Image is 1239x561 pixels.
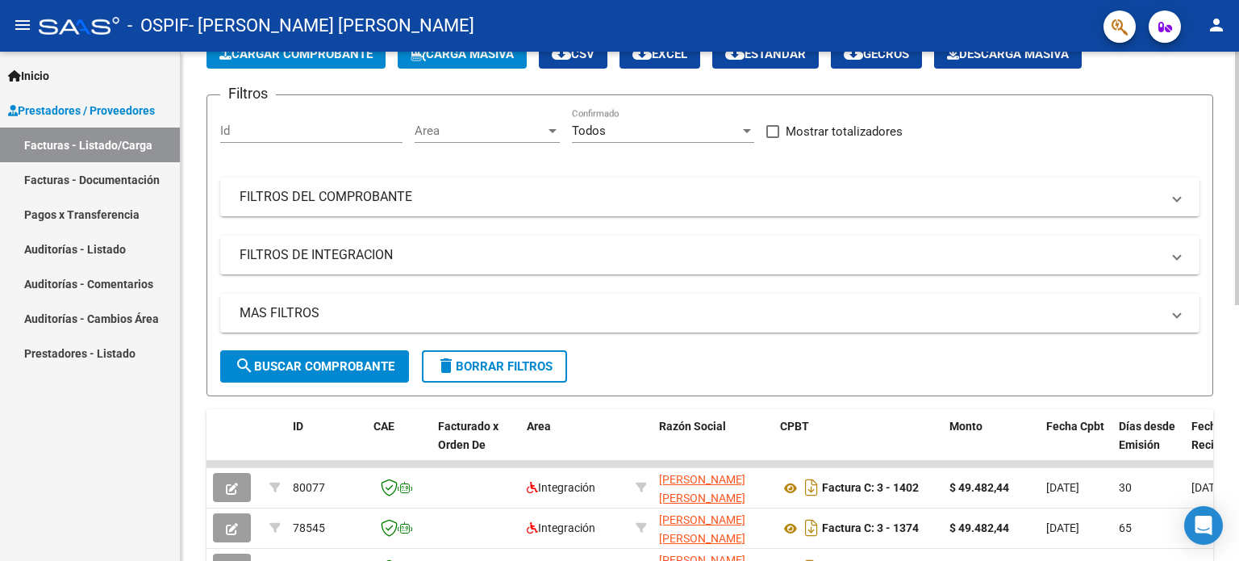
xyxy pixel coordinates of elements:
[240,188,1161,206] mat-panel-title: FILTROS DEL COMPROBANTE
[632,44,652,63] mat-icon: cloud_download
[293,521,325,534] span: 78545
[1191,481,1224,494] span: [DATE]
[8,102,155,119] span: Prestadores / Proveedores
[206,40,386,69] button: Cargar Comprobante
[822,482,919,495] strong: Factura C: 3 - 1402
[1119,481,1132,494] span: 30
[1046,481,1079,494] span: [DATE]
[1184,506,1223,545] div: Open Intercom Messenger
[398,40,527,69] button: Carga Masiva
[831,40,922,69] button: Gecros
[432,409,520,480] datatable-header-cell: Facturado x Orden De
[411,47,514,61] span: Carga Masiva
[572,124,606,138] span: Todos
[659,471,767,504] div: 27264981382
[240,246,1161,264] mat-panel-title: FILTROS DE INTEGRACION
[293,420,303,433] span: ID
[619,40,700,69] button: EXCEL
[220,178,1199,216] mat-expansion-panel-header: FILTROS DEL COMPROBANTE
[527,521,595,534] span: Integración
[189,8,474,44] span: - [PERSON_NAME] [PERSON_NAME]
[949,521,1009,534] strong: $ 49.482,44
[1040,409,1112,480] datatable-header-cell: Fecha Cpbt
[552,47,594,61] span: CSV
[415,124,545,138] span: Area
[293,481,325,494] span: 80077
[844,47,909,61] span: Gecros
[659,511,767,545] div: 27264981382
[13,15,32,35] mat-icon: menu
[422,350,567,383] button: Borrar Filtros
[949,481,1009,494] strong: $ 49.482,44
[1207,15,1226,35] mat-icon: person
[235,359,394,374] span: Buscar Comprobante
[844,44,863,63] mat-icon: cloud_download
[943,409,1040,480] datatable-header-cell: Monto
[220,294,1199,333] mat-expansion-panel-header: MAS FILTROS
[659,513,745,545] span: [PERSON_NAME] [PERSON_NAME]
[373,420,394,433] span: CAE
[934,40,1082,69] button: Descarga Masiva
[436,359,553,374] span: Borrar Filtros
[1046,521,1079,534] span: [DATE]
[235,356,254,375] mat-icon: search
[220,236,1199,274] mat-expansion-panel-header: FILTROS DE INTEGRACION
[286,409,367,480] datatable-header-cell: ID
[1191,420,1237,451] span: Fecha Recibido
[947,47,1069,61] span: Descarga Masiva
[367,409,432,480] datatable-header-cell: CAE
[1046,420,1104,433] span: Fecha Cpbt
[801,475,822,500] i: Descargar documento
[219,47,373,61] span: Cargar Comprobante
[949,420,982,433] span: Monto
[8,67,49,85] span: Inicio
[220,82,276,105] h3: Filtros
[780,420,809,433] span: CPBT
[659,420,726,433] span: Razón Social
[220,350,409,383] button: Buscar Comprobante
[1119,420,1175,451] span: Días desde Emisión
[822,522,919,535] strong: Factura C: 3 - 1374
[801,515,822,541] i: Descargar documento
[240,304,1161,322] mat-panel-title: MAS FILTROS
[539,40,607,69] button: CSV
[127,8,189,44] span: - OSPIF
[520,409,629,480] datatable-header-cell: Area
[659,473,745,504] span: [PERSON_NAME] [PERSON_NAME]
[632,47,687,61] span: EXCEL
[552,44,571,63] mat-icon: cloud_download
[438,420,499,451] span: Facturado x Orden De
[527,420,551,433] span: Area
[653,409,774,480] datatable-header-cell: Razón Social
[725,44,745,63] mat-icon: cloud_download
[527,481,595,494] span: Integración
[436,356,456,375] mat-icon: delete
[786,122,903,141] span: Mostrar totalizadores
[1112,409,1185,480] datatable-header-cell: Días desde Emisión
[934,40,1082,69] app-download-masive: Descarga masiva de comprobantes (adjuntos)
[712,40,819,69] button: Estandar
[1119,521,1132,534] span: 65
[725,47,806,61] span: Estandar
[774,409,943,480] datatable-header-cell: CPBT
